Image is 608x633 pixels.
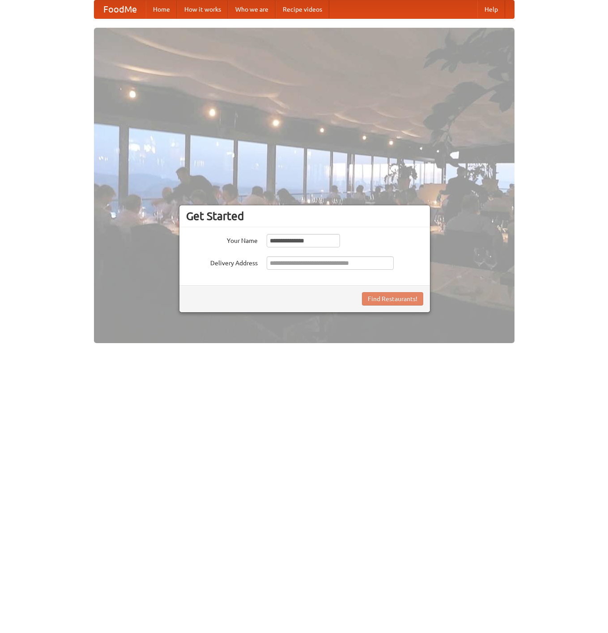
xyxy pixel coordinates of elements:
[362,292,423,306] button: Find Restaurants!
[177,0,228,18] a: How it works
[276,0,329,18] a: Recipe videos
[228,0,276,18] a: Who we are
[477,0,505,18] a: Help
[94,0,146,18] a: FoodMe
[186,209,423,223] h3: Get Started
[186,256,258,268] label: Delivery Address
[146,0,177,18] a: Home
[186,234,258,245] label: Your Name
